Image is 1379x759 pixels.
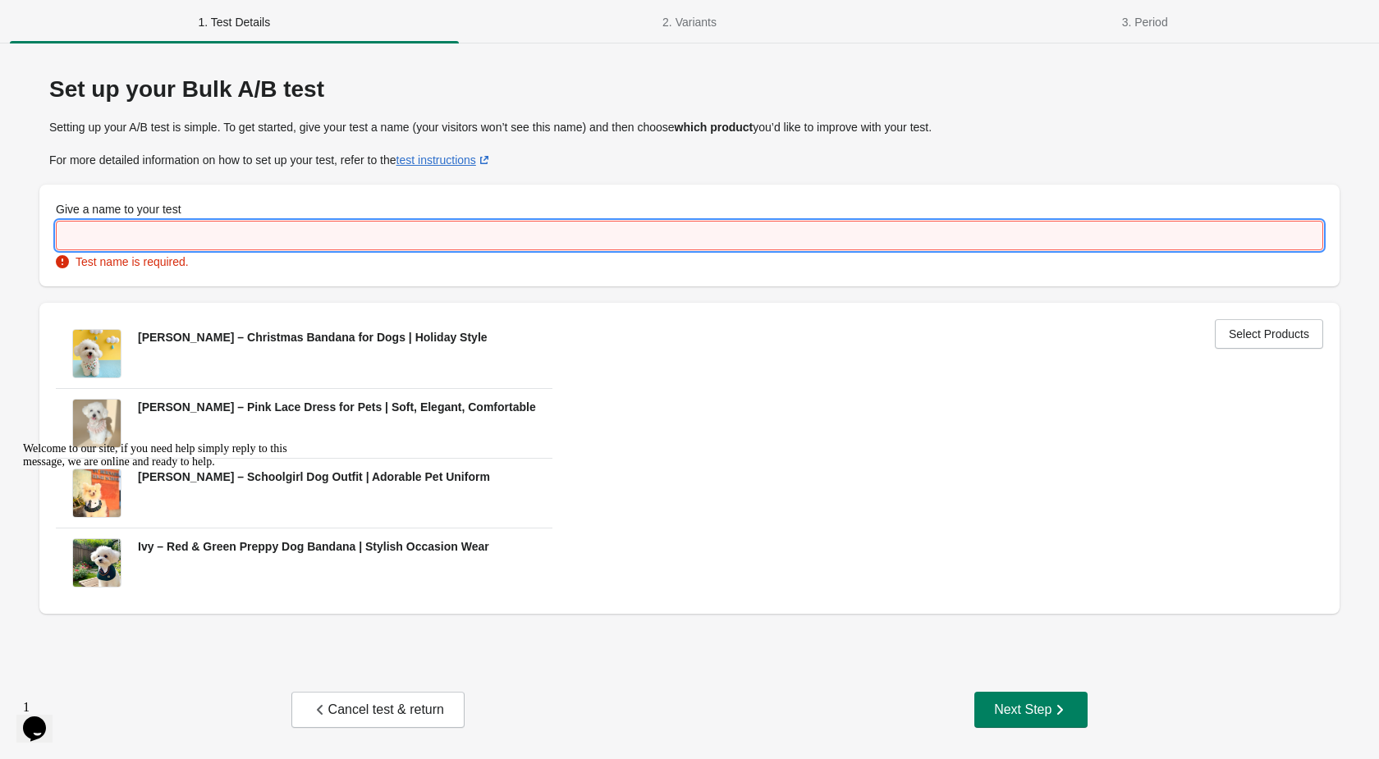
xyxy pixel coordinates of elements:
span: Select Products [1229,327,1309,341]
p: Setting up your A/B test is simple. To get started, give your test a name (your visitors won’t se... [49,119,1330,135]
span: 1. Test Details [10,7,459,37]
span: [PERSON_NAME] – Pink Lace Dress for Pets | Soft, Elegant, Comfortable [138,400,536,414]
button: Cancel test & return [291,692,465,728]
label: Give a name to your test [56,201,181,217]
img: IMG_1751.jpg [73,330,121,377]
iframe: chat widget [16,436,312,685]
span: 2. Variants [465,7,914,37]
span: Ivy – Red & Green Preppy Dog Bandana | Stylish Occasion Wear [138,540,489,553]
p: For more detailed information on how to set up your test, refer to the [49,152,1330,168]
a: test instructions [396,153,492,167]
div: Test name is required. [56,254,1323,270]
span: Welcome to our site, if you need help simply reply to this message, we are online and ready to help. [7,7,271,32]
div: Welcome to our site, if you need help simply reply to this message, we are online and ready to help. [7,7,302,33]
div: Set up your Bulk A/B test [49,76,1330,103]
button: Select Products [1215,319,1323,349]
span: 3. Period [920,7,1369,37]
div: Cancel test & return [312,702,444,718]
span: [PERSON_NAME] – Christmas Bandana for Dogs | Holiday Style [138,331,488,344]
iframe: chat widget [16,693,69,743]
strong: which product [675,121,754,134]
span: [PERSON_NAME] – Schoolgirl Dog Outfit | Adorable Pet Uniform [138,470,490,483]
button: Next Step [974,692,1088,728]
div: Next Step [994,702,1068,718]
img: 2025-08-13_132401.jpg [73,400,121,447]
